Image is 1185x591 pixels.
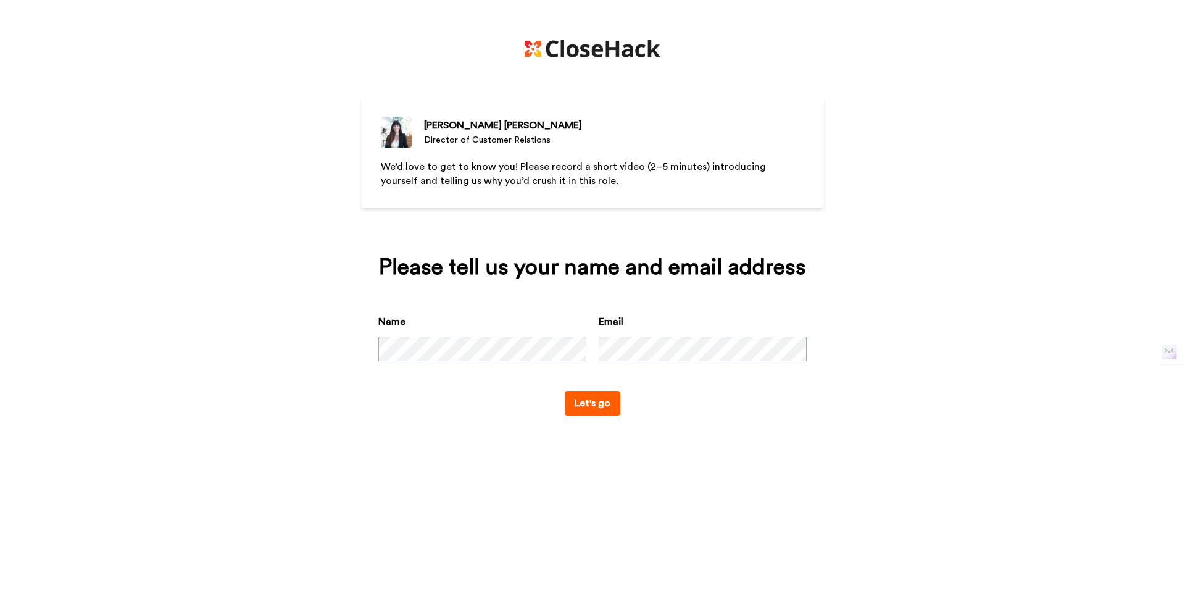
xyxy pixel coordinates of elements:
label: Email [599,314,623,329]
img: Director of Customer Relations [381,117,412,148]
div: Please tell us your name and email address [378,255,807,280]
div: Director of Customer Relations [424,134,582,146]
img: https://cdn.bonjoro.com/media/8ef20797-8052-423f-a066-3a70dff60c56/6f41e73b-fbe8-40a5-8aec-628176... [525,40,660,57]
button: Let's go [565,391,620,416]
div: [PERSON_NAME] [PERSON_NAME] [424,118,582,133]
span: We’d love to get to know you! Please record a short video (2–5 minutes) introducing yourself and ... [381,162,768,186]
label: Name [378,314,405,329]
